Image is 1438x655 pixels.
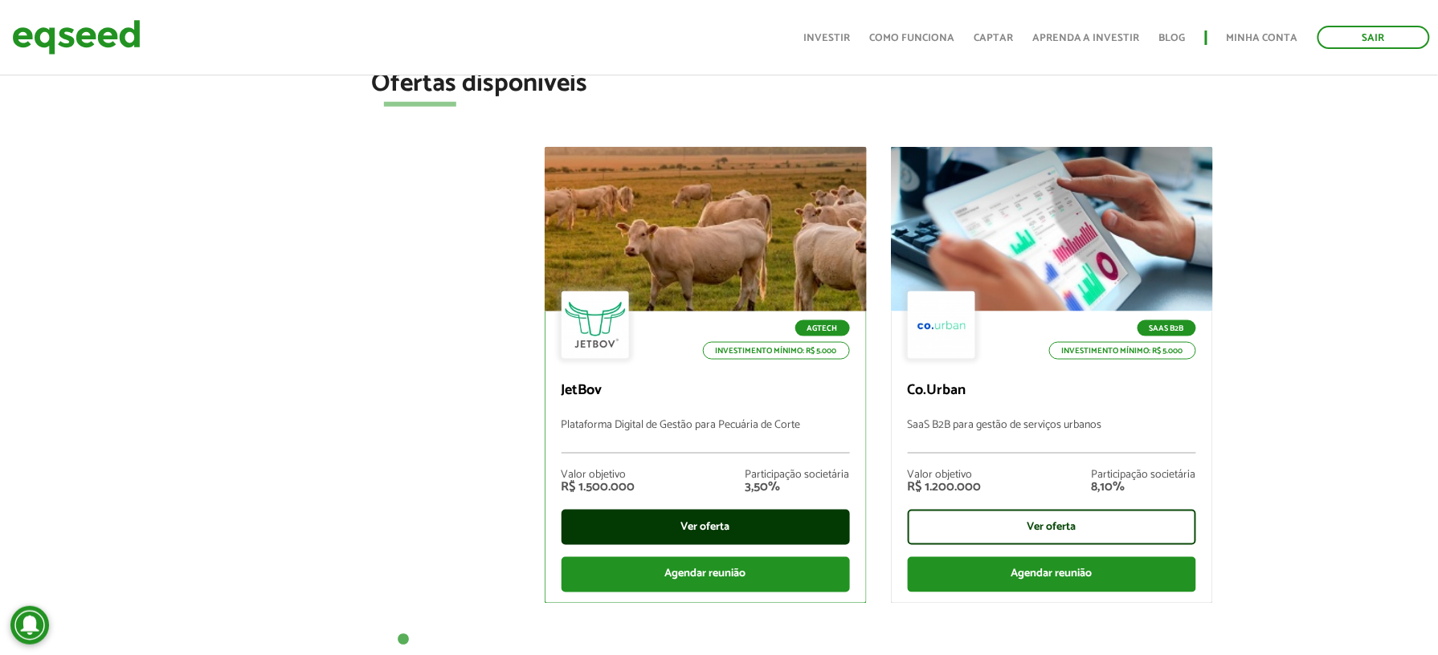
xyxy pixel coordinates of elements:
button: 1 of 1 [396,633,412,649]
p: SaaS B2B [1138,320,1196,336]
div: Participação societária [746,470,850,481]
a: Agtech Investimento mínimo: R$ 5.000 JetBov Plataforma Digital de Gestão para Pecuária de Corte V... [545,147,867,604]
div: 3,50% [746,481,850,494]
a: Captar [974,33,1013,43]
p: Agtech [795,320,850,336]
div: Ver oferta [562,510,850,545]
div: Valor objetivo [562,470,635,481]
img: EqSeed [12,16,141,59]
a: Aprenda a investir [1032,33,1140,43]
div: Agendar reunião [908,557,1196,592]
a: Blog [1159,33,1186,43]
a: Como funciona [869,33,954,43]
p: Investimento mínimo: R$ 5.000 [1049,342,1196,360]
div: 8,10% [1092,481,1196,494]
div: R$ 1.500.000 [562,481,635,494]
h2: Ofertas disponíveis [372,70,1427,98]
div: Participação societária [1092,470,1196,481]
a: Investir [803,33,850,43]
div: Valor objetivo [908,470,982,481]
p: JetBov [562,382,850,400]
div: Ver oferta [908,510,1196,545]
a: SaaS B2B Investimento mínimo: R$ 5.000 Co.Urban SaaS B2B para gestão de serviços urbanos Valor ob... [891,147,1213,604]
p: SaaS B2B para gestão de serviços urbanos [908,419,1196,454]
p: Plataforma Digital de Gestão para Pecuária de Corte [562,419,850,454]
p: Co.Urban [908,382,1196,400]
div: Agendar reunião [562,557,850,592]
p: Investimento mínimo: R$ 5.000 [703,342,850,360]
a: Minha conta [1227,33,1298,43]
a: Sair [1317,26,1430,49]
div: R$ 1.200.000 [908,481,982,494]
